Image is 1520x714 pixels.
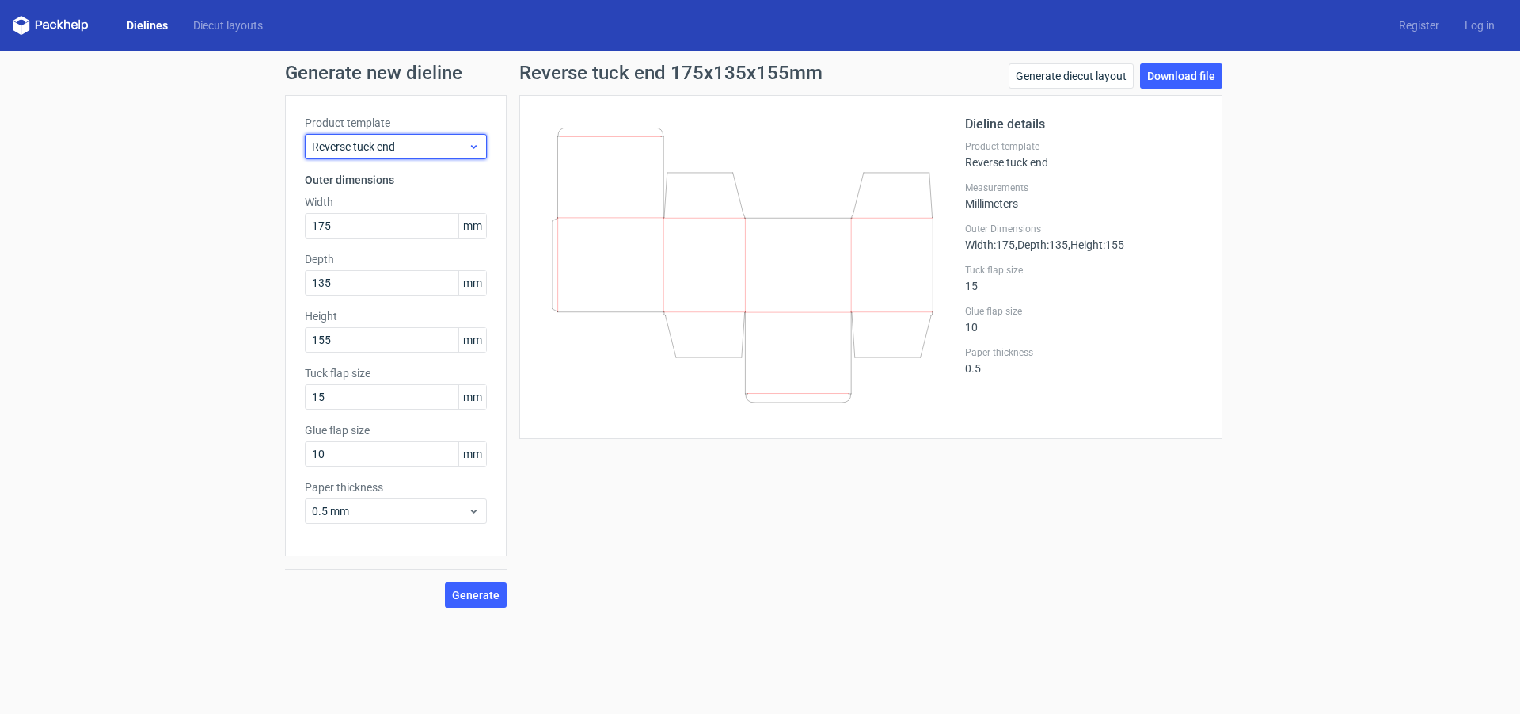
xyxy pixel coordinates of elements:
div: 10 [965,305,1203,334]
span: 0.5 mm [312,503,468,519]
span: mm [458,442,486,466]
span: mm [458,271,486,295]
label: Paper thickness [965,346,1203,359]
label: Tuck flap size [305,365,487,381]
div: Reverse tuck end [965,140,1203,169]
h1: Generate new dieline [285,63,1235,82]
span: mm [458,214,486,238]
span: mm [458,328,486,352]
label: Product template [965,140,1203,153]
span: Reverse tuck end [312,139,468,155]
label: Glue flap size [965,305,1203,318]
span: , Height : 155 [1068,239,1124,251]
label: Outer Dimensions [965,223,1203,235]
div: 0.5 [965,346,1203,375]
a: Diecut layouts [180,17,275,33]
a: Register [1386,17,1452,33]
button: Generate [445,582,507,608]
h3: Outer dimensions [305,172,487,188]
label: Paper thickness [305,479,487,495]
a: Download file [1140,63,1222,89]
span: Generate [452,590,500,601]
a: Generate diecut layout [1009,63,1134,89]
a: Dielines [114,17,180,33]
span: mm [458,385,486,409]
label: Tuck flap size [965,264,1203,277]
label: Glue flap size [305,422,487,438]
div: Millimeters [965,181,1203,210]
label: Depth [305,251,487,267]
span: , Depth : 135 [1015,239,1068,251]
div: 15 [965,264,1203,292]
h2: Dieline details [965,115,1203,134]
span: Width : 175 [965,239,1015,251]
h1: Reverse tuck end 175x135x155mm [519,63,823,82]
label: Height [305,308,487,324]
label: Measurements [965,181,1203,194]
label: Width [305,194,487,210]
a: Log in [1452,17,1507,33]
label: Product template [305,115,487,131]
